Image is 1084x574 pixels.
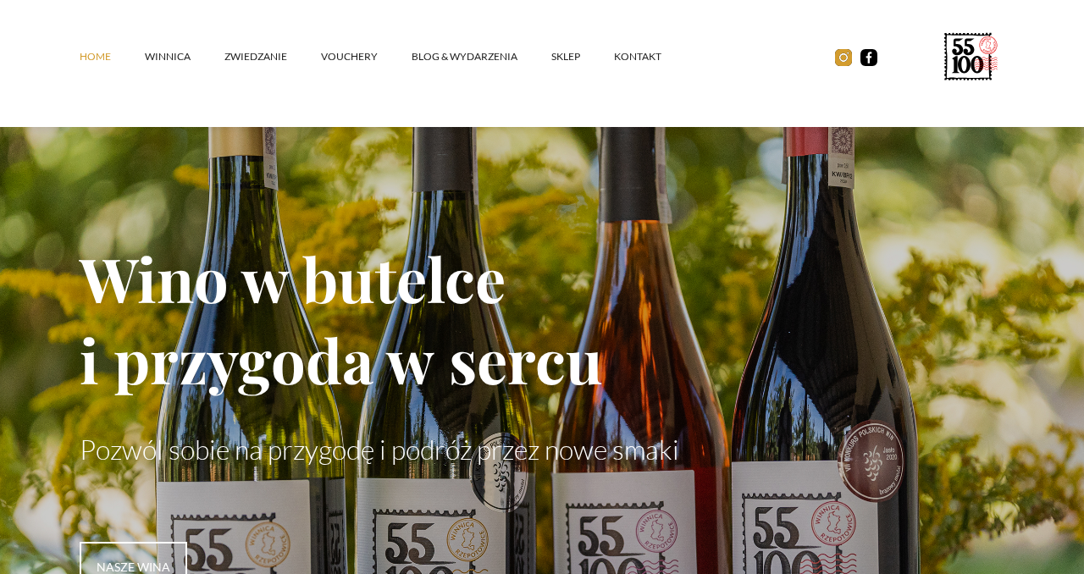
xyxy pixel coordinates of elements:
[412,31,551,82] a: Blog & Wydarzenia
[80,31,145,82] a: Home
[224,31,321,82] a: ZWIEDZANIE
[551,31,614,82] a: SKLEP
[614,31,695,82] a: kontakt
[321,31,412,82] a: vouchery
[80,237,1004,400] h1: Wino w butelce i przygoda w sercu
[145,31,224,82] a: winnica
[80,433,1004,466] p: Pozwól sobie na przygodę i podróż przez nowe smaki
